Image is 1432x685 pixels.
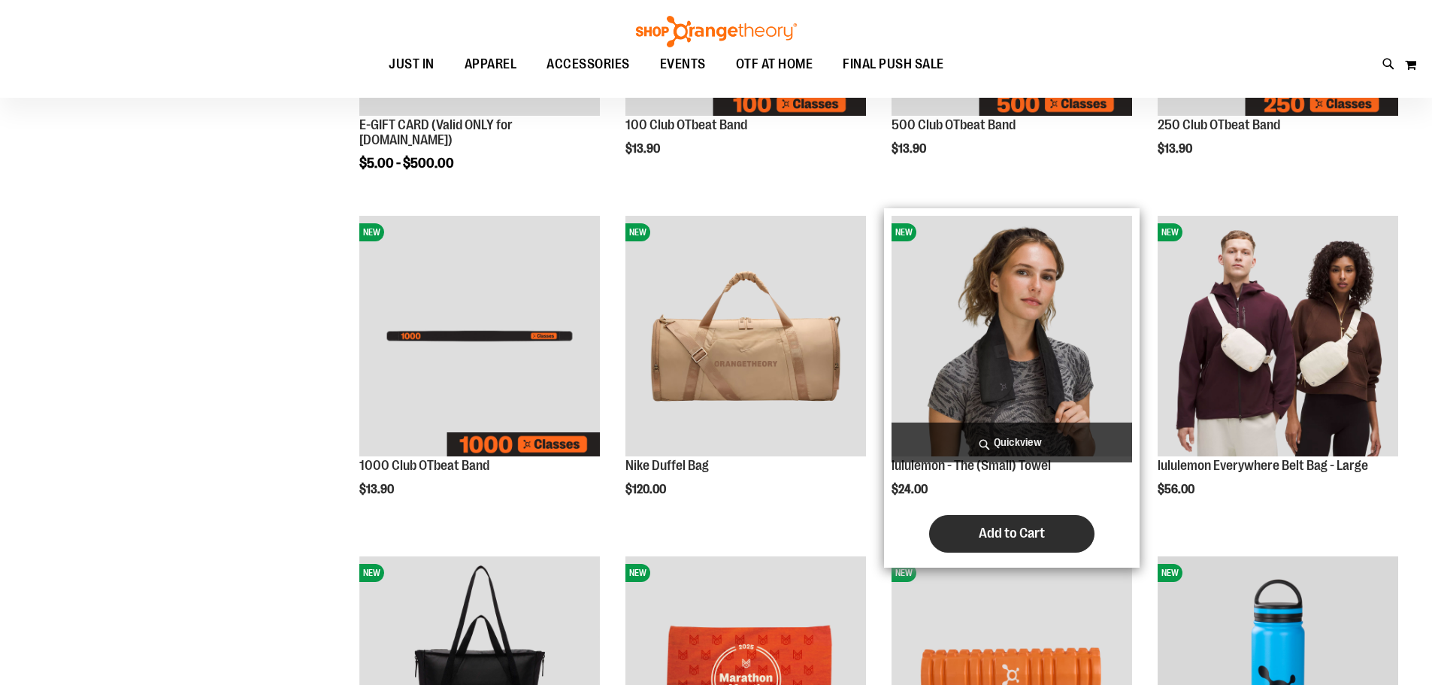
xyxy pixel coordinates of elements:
span: APPAREL [465,47,517,81]
span: FINAL PUSH SALE [843,47,944,81]
span: NEW [625,223,650,241]
span: $13.90 [625,142,662,156]
a: 500 Club OTbeat Band [892,117,1016,132]
a: EVENTS [645,47,721,82]
a: JUST IN [374,47,450,82]
span: NEW [1158,564,1182,582]
img: Image of 1000 Club OTbeat Band [359,216,600,456]
div: product [618,208,873,535]
a: lululemon - The (Small) TowelNEW [892,216,1132,459]
a: FINAL PUSH SALE [828,47,959,82]
span: ACCESSORIES [546,47,630,81]
img: lululemon Everywhere Belt Bag - Large [1158,216,1398,456]
a: Nike Duffel Bag [625,458,709,473]
a: 250 Club OTbeat Band [1158,117,1280,132]
span: NEW [892,564,916,582]
a: 1000 Club OTbeat Band [359,458,489,473]
a: Nike Duffel BagNEW [625,216,866,459]
span: $5.00 - $500.00 [359,156,454,171]
span: NEW [1158,223,1182,241]
img: Shop Orangetheory [634,16,799,47]
img: Nike Duffel Bag [625,216,866,456]
img: lululemon - The (Small) Towel [892,216,1132,456]
span: $120.00 [625,483,668,496]
div: product [352,208,607,527]
div: product [884,208,1140,568]
span: EVENTS [660,47,706,81]
span: NEW [625,564,650,582]
span: NEW [359,223,384,241]
a: lululemon Everywhere Belt Bag - LargeNEW [1158,216,1398,459]
span: $13.90 [359,483,396,496]
div: product [1150,208,1406,535]
span: $56.00 [1158,483,1197,496]
span: NEW [892,223,916,241]
span: JUST IN [389,47,434,81]
a: 100 Club OTbeat Band [625,117,747,132]
a: Quickview [892,423,1132,462]
span: OTF AT HOME [736,47,813,81]
button: Add to Cart [929,515,1094,553]
a: ACCESSORIES [531,47,645,81]
span: $13.90 [1158,142,1194,156]
a: E-GIFT CARD (Valid ONLY for [DOMAIN_NAME]) [359,117,513,147]
span: Add to Cart [979,525,1045,541]
a: Image of 1000 Club OTbeat BandNEW [359,216,600,459]
a: OTF AT HOME [721,47,828,82]
span: $13.90 [892,142,928,156]
a: APPAREL [450,47,532,82]
span: NEW [359,564,384,582]
a: lululemon - The (Small) Towel [892,458,1051,473]
a: lululemon Everywhere Belt Bag - Large [1158,458,1368,473]
span: $24.00 [892,483,930,496]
